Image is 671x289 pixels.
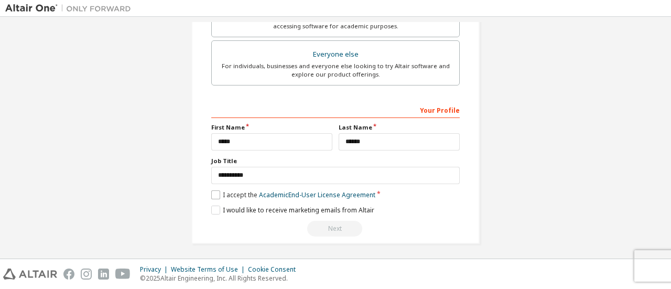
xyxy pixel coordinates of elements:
img: youtube.svg [115,269,131,280]
img: instagram.svg [81,269,92,280]
div: Website Terms of Use [171,265,248,274]
img: altair_logo.svg [3,269,57,280]
div: Read and acccept EULA to continue [211,221,460,237]
p: © 2025 Altair Engineering, Inc. All Rights Reserved. [140,274,302,283]
label: First Name [211,123,332,132]
a: Academic End-User License Agreement [259,190,375,199]
img: facebook.svg [63,269,74,280]
div: For individuals, businesses and everyone else looking to try Altair software and explore our prod... [218,62,453,79]
img: linkedin.svg [98,269,109,280]
img: Altair One [5,3,136,14]
label: I accept the [211,190,375,199]
label: I would like to receive marketing emails from Altair [211,206,374,215]
div: Cookie Consent [248,265,302,274]
label: Last Name [339,123,460,132]
div: For faculty & administrators of academic institutions administering students and accessing softwa... [218,14,453,30]
div: Your Profile [211,101,460,118]
div: Privacy [140,265,171,274]
div: Everyone else [218,47,453,62]
label: Job Title [211,157,460,165]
